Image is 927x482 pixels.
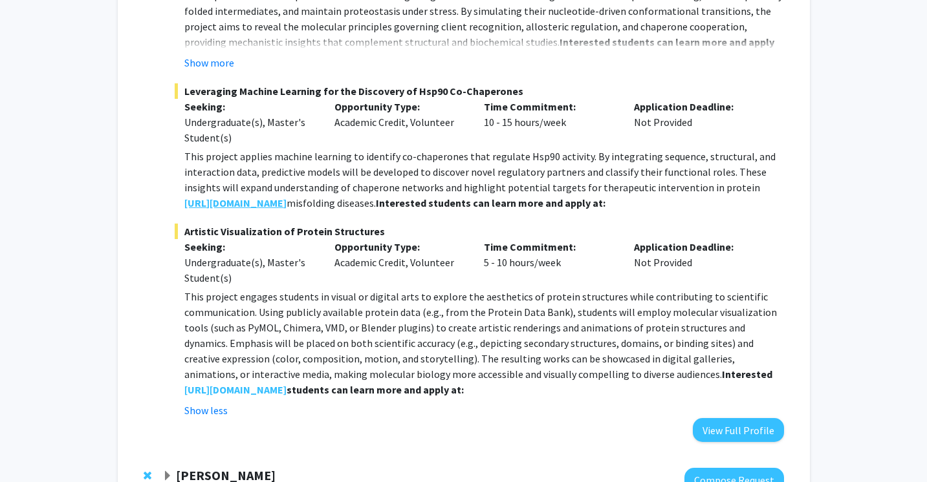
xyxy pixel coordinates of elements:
div: 5 - 10 hours/week [474,239,624,286]
p: This project applies machine learning to identify co-chaperones that regulate Hsp90 activity. By ... [184,149,783,211]
span: Remove Rochelle Newman from bookmarks [144,470,151,481]
div: Academic Credit, Volunteer [325,99,475,145]
strong: [URL][DOMAIN_NAME] [184,383,287,396]
button: Show less [184,403,228,418]
div: Not Provided [624,239,774,286]
button: Show more [184,55,234,70]
div: Undergraduate(s), Master's Student(s) [184,114,315,145]
p: Opportunity Type: [334,99,465,114]
strong: [URL][DOMAIN_NAME] [184,196,287,209]
p: Time Commitment: [484,99,615,114]
strong: Interested students can learn more and apply at: [376,196,605,209]
div: Undergraduate(s), Master's Student(s) [184,255,315,286]
div: Not Provided [624,99,774,145]
a: [URL][DOMAIN_NAME] [184,195,287,211]
iframe: Chat [10,424,55,472]
p: Seeking: [184,239,315,255]
span: Leveraging Machine Learning for the Discovery of Hsp90 Co-Chaperones [175,83,783,99]
p: Opportunity Type: [334,239,465,255]
div: Academic Credit, Volunteer [325,239,475,286]
p: Application Deadline: [634,239,765,255]
p: Application Deadline: [634,99,765,114]
p: Seeking: [184,99,315,114]
p: Time Commitment: [484,239,615,255]
span: Artistic Visualization of Protein Structures [175,224,783,239]
span: Expand Rochelle Newman Bookmark [162,471,173,481]
p: This project engages students in visual or digital arts to explore the aesthetics of protein stru... [184,289,783,397]
div: 10 - 15 hours/week [474,99,624,145]
a: [URL][DOMAIN_NAME] [184,382,287,397]
button: View Full Profile [693,418,784,442]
